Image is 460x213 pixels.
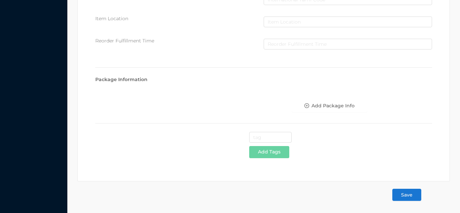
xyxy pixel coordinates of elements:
[95,76,432,83] div: Package Information
[264,16,432,27] input: Item Location
[264,39,432,49] input: Reorder Fulfillment Time
[392,189,421,201] button: Save
[95,37,264,44] div: Reorder Fulfillment Time
[249,132,292,143] input: tag
[95,15,264,22] div: Item Location
[292,100,367,112] button: icon: plus-circle-oAdd Package Info
[249,146,289,158] button: Add Tags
